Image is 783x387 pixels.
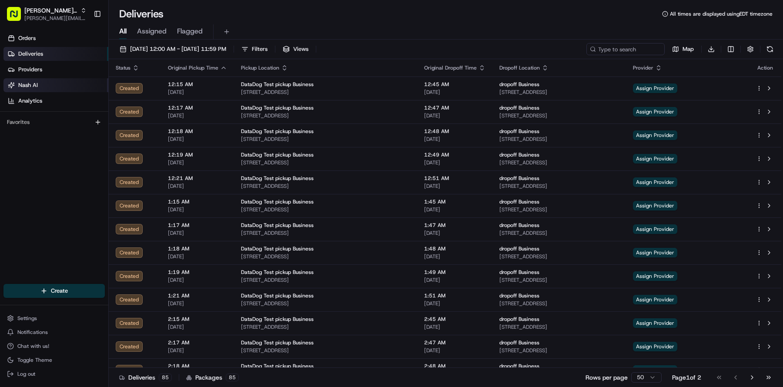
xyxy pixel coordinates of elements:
[424,136,485,143] span: [DATE]
[424,89,485,96] span: [DATE]
[168,206,227,213] span: [DATE]
[499,81,539,88] span: dropoff Business
[168,339,227,346] span: 2:17 AM
[672,373,701,382] div: Page 1 of 2
[241,316,314,323] span: DataDog Test pickup Business
[3,3,90,24] button: [PERSON_NAME] Org[PERSON_NAME][EMAIL_ADDRESS][DOMAIN_NAME]
[424,277,485,284] span: [DATE]
[226,374,239,381] div: 85
[668,43,698,55] button: Map
[633,271,677,281] span: Assign Provider
[424,183,485,190] span: [DATE]
[499,89,619,96] span: [STREET_ADDRESS]
[241,269,314,276] span: DataDog Test pickup Business
[241,339,314,346] span: DataDog Test pickup Business
[241,230,410,237] span: [STREET_ADDRESS]
[137,26,167,37] span: Assigned
[241,245,314,252] span: DataDog Test pickup Business
[633,224,677,234] span: Assign Provider
[74,127,80,134] div: 💻
[633,342,677,351] span: Assign Provider
[424,324,485,330] span: [DATE]
[241,81,314,88] span: DataDog Test pickup Business
[241,324,410,330] span: [STREET_ADDRESS]
[424,112,485,119] span: [DATE]
[119,373,172,382] div: Deliveries
[424,300,485,307] span: [DATE]
[633,177,677,187] span: Assign Provider
[119,7,164,21] h1: Deliveries
[238,43,271,55] button: Filters
[168,89,227,96] span: [DATE]
[168,300,227,307] span: [DATE]
[18,81,38,89] span: Nash AI
[168,324,227,330] span: [DATE]
[186,373,239,382] div: Packages
[18,34,36,42] span: Orders
[424,363,485,370] span: 2:48 AM
[670,10,773,17] span: All times are displayed using EDT timezone
[424,316,485,323] span: 2:45 AM
[499,128,539,135] span: dropoff Business
[499,230,619,237] span: [STREET_ADDRESS]
[424,81,485,88] span: 12:45 AM
[499,324,619,330] span: [STREET_ADDRESS]
[3,94,108,108] a: Analytics
[499,253,619,260] span: [STREET_ADDRESS]
[168,175,227,182] span: 12:21 AM
[168,198,227,205] span: 1:15 AM
[424,245,485,252] span: 1:48 AM
[756,64,774,71] div: Action
[18,97,42,105] span: Analytics
[424,292,485,299] span: 1:51 AM
[241,175,314,182] span: DataDog Test pickup Business
[499,269,539,276] span: dropoff Business
[499,183,619,190] span: [STREET_ADDRESS]
[61,147,105,154] a: Powered byPylon
[499,175,539,182] span: dropoff Business
[3,340,105,352] button: Chat with us!
[168,222,227,229] span: 1:17 AM
[3,47,108,61] a: Deliveries
[499,245,539,252] span: dropoff Business
[424,104,485,111] span: 12:47 AM
[293,45,308,53] span: Views
[168,316,227,323] span: 2:15 AM
[499,136,619,143] span: [STREET_ADDRESS]
[9,83,24,99] img: 1736555255976-a54dd68f-1ca7-489b-9aae-adbdc363a1c4
[87,147,105,154] span: Pylon
[51,287,68,295] span: Create
[24,15,87,22] button: [PERSON_NAME][EMAIL_ADDRESS][DOMAIN_NAME]
[5,123,70,138] a: 📗Knowledge Base
[633,130,677,140] span: Assign Provider
[17,343,49,350] span: Chat with us!
[3,312,105,324] button: Settings
[9,9,26,26] img: Nash
[168,64,218,71] span: Original Pickup Time
[241,292,314,299] span: DataDog Test pickup Business
[9,127,16,134] div: 📗
[633,318,677,328] span: Assign Provider
[499,206,619,213] span: [STREET_ADDRESS]
[424,64,477,71] span: Original Dropoff Time
[168,112,227,119] span: [DATE]
[119,26,127,37] span: All
[241,363,314,370] span: DataDog Test pickup Business
[633,107,677,117] span: Assign Provider
[499,104,539,111] span: dropoff Business
[499,316,539,323] span: dropoff Business
[499,151,539,158] span: dropoff Business
[70,123,143,138] a: 💻API Documentation
[9,35,158,49] p: Welcome 👋
[424,198,485,205] span: 1:45 AM
[424,128,485,135] span: 12:48 AM
[424,269,485,276] span: 1:49 AM
[168,104,227,111] span: 12:17 AM
[18,50,43,58] span: Deliveries
[168,253,227,260] span: [DATE]
[241,222,314,229] span: DataDog Test pickup Business
[159,374,172,381] div: 85
[18,66,42,73] span: Providers
[499,339,539,346] span: dropoff Business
